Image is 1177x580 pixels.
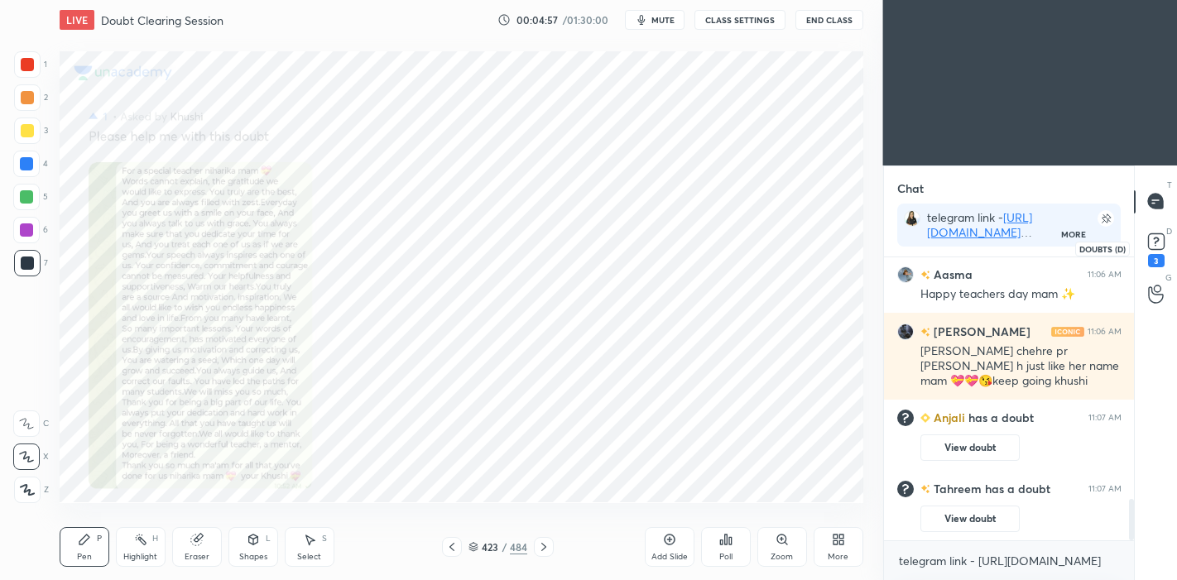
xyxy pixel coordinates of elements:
[982,482,1050,496] span: has a doubt
[97,534,102,543] div: P
[13,151,48,177] div: 4
[927,210,1063,240] div: telegram link - Google spreadsheet link - Paper 1 Paid Batch group -
[239,553,267,561] div: Shapes
[14,51,47,78] div: 1
[13,443,49,470] div: X
[719,553,733,561] div: Poll
[322,534,327,543] div: S
[930,323,1030,340] h6: [PERSON_NAME]
[297,553,321,561] div: Select
[930,410,965,425] h6: Anjali
[1088,269,1122,279] div: 11:06 AM
[13,217,48,243] div: 6
[920,506,1020,532] button: View doubt
[694,10,785,30] button: CLASS SETTINGS
[13,410,49,437] div: C
[651,14,675,26] span: mute
[266,534,271,543] div: L
[771,553,793,561] div: Zoom
[897,323,914,339] img: 46f3ea364cbe49fba1e86873b6d3308d.jpg
[13,184,48,210] div: 5
[77,553,92,561] div: Pen
[920,434,1020,461] button: View doubt
[965,410,1034,425] span: has a doubt
[897,266,914,282] img: 7514ee12bd62490693ab146be99e654a.jpg
[1088,326,1122,336] div: 11:06 AM
[152,534,158,543] div: H
[1167,179,1172,191] p: T
[930,482,982,496] h6: Tahreem
[1148,254,1165,267] div: 3
[927,209,1032,240] a: [URL][DOMAIN_NAME]
[920,271,930,280] img: no-rating-badge.077c3623.svg
[14,117,48,144] div: 3
[1165,271,1172,284] p: G
[14,250,48,276] div: 7
[14,477,49,503] div: Z
[920,328,930,337] img: no-rating-badge.077c3623.svg
[920,410,930,425] img: Learner_Badge_beginner_1_8b307cf2a0.svg
[1088,413,1122,423] div: 11:07 AM
[625,10,685,30] button: mute
[884,166,937,210] p: Chat
[1166,225,1172,237] p: D
[828,553,848,561] div: More
[795,10,863,30] button: End Class
[1051,326,1084,336] img: iconic-light.a09c19a4.png
[1088,484,1122,494] div: 11:07 AM
[482,542,498,552] div: 423
[60,10,94,30] div: LIVE
[1061,228,1086,240] div: More
[185,553,209,561] div: Eraser
[651,553,688,561] div: Add Slide
[123,553,157,561] div: Highlight
[920,343,1122,390] div: [PERSON_NAME] chehre pr [PERSON_NAME] h just like her name mam 💝💝😘keep going khushi
[920,482,930,496] img: no-rating-badge.077c3623.svg
[101,12,223,28] h4: Doubt Clearing Session
[1075,242,1130,256] div: Doubts (D)
[930,266,973,283] h6: Aasma
[14,84,48,111] div: 2
[502,542,507,552] div: /
[510,539,527,554] div: 484
[904,210,920,227] img: 55eb4730e2bb421f98883ea12e9d64d8.jpg
[884,257,1135,541] div: grid
[920,286,1122,303] div: Happy teachers day mam ✨️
